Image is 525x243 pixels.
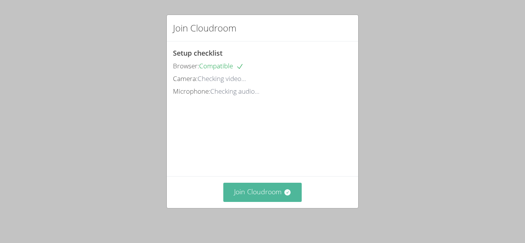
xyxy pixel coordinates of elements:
[210,87,259,96] span: Checking audio...
[173,74,198,83] span: Camera:
[173,48,223,58] span: Setup checklist
[173,61,199,70] span: Browser:
[223,183,302,202] button: Join Cloudroom
[198,74,246,83] span: Checking video...
[173,87,210,96] span: Microphone:
[199,61,244,70] span: Compatible
[173,21,236,35] h2: Join Cloudroom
